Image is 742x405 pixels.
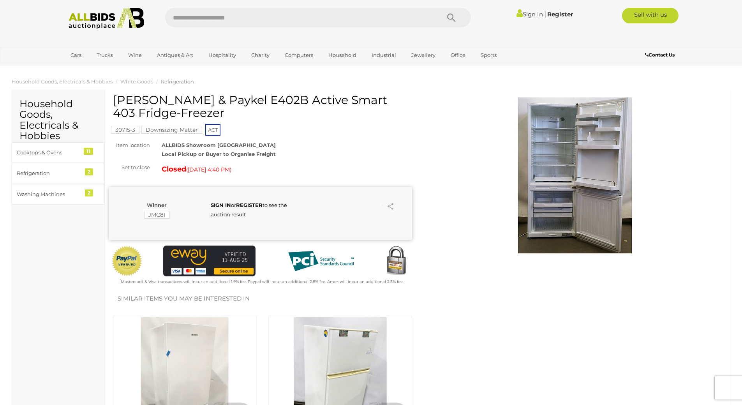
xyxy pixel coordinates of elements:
[17,190,81,199] div: Washing Machines
[280,49,318,62] a: Computers
[381,246,412,277] img: Secured by Rapid SSL
[12,163,105,184] a: Refrigeration 2
[92,49,118,62] a: Trucks
[186,166,231,173] span: ( )
[85,189,93,196] div: 2
[152,49,198,62] a: Antiques & Art
[162,151,276,157] strong: Local Pickup or Buyer to Organise Freight
[147,202,167,208] b: Winner
[19,99,97,141] h2: Household Goods, Electricals & Hobbies
[476,49,502,62] a: Sports
[282,246,360,277] img: PCI DSS compliant
[645,51,677,59] a: Contact Us
[432,8,471,27] button: Search
[103,141,156,150] div: Item location
[84,148,93,155] div: 11
[162,165,186,173] strong: Closed
[111,126,139,134] mark: 30715-3
[111,246,143,277] img: Official PayPal Seal
[544,10,546,18] span: |
[236,202,263,208] a: REGISTER
[246,49,275,62] a: Charity
[645,52,675,58] b: Contact Us
[12,78,113,85] a: Household Goods, Electricals & Hobbies
[203,49,241,62] a: Hospitality
[547,11,573,18] a: Register
[17,169,81,178] div: Refrigeration
[118,295,718,302] h2: Similar items you may be interested in
[205,124,220,136] span: ACT
[65,49,86,62] a: Cars
[65,62,131,74] a: [GEOGRAPHIC_DATA]
[120,279,404,284] small: Mastercard & Visa transactions will incur an additional 1.9% fee. Paypal will incur an additional...
[323,49,361,62] a: Household
[141,126,202,134] mark: Downsizing Matter
[161,78,194,85] a: Refrigeration
[12,142,105,163] a: Cooktops & Ovens 11
[113,94,410,119] h1: [PERSON_NAME] & Paykel E402B Active Smart 403 Fridge-Freezer
[375,202,383,209] li: Watch this item
[446,49,471,62] a: Office
[162,142,276,148] strong: ALLBIDS Showroom [GEOGRAPHIC_DATA]
[123,49,147,62] a: Wine
[367,49,401,62] a: Industrial
[211,202,231,208] a: SIGN IN
[111,127,139,133] a: 30715-3
[622,8,679,23] a: Sell with us
[211,202,287,217] span: or to see the auction result
[406,49,441,62] a: Jewellery
[516,11,543,18] a: Sign In
[141,127,202,133] a: Downsizing Matter
[497,97,653,253] img: Fisher & Paykel E402B Active Smart 403 Fridge-Freezer
[12,184,105,205] a: Washing Machines 2
[163,246,256,276] img: eWAY Payment Gateway
[103,163,156,172] div: Set to close
[85,168,93,175] div: 2
[144,211,170,219] mark: JMC81
[64,8,149,29] img: Allbids.com.au
[188,166,230,173] span: [DATE] 4:40 PM
[17,148,81,157] div: Cooktops & Ovens
[120,78,153,85] a: White Goods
